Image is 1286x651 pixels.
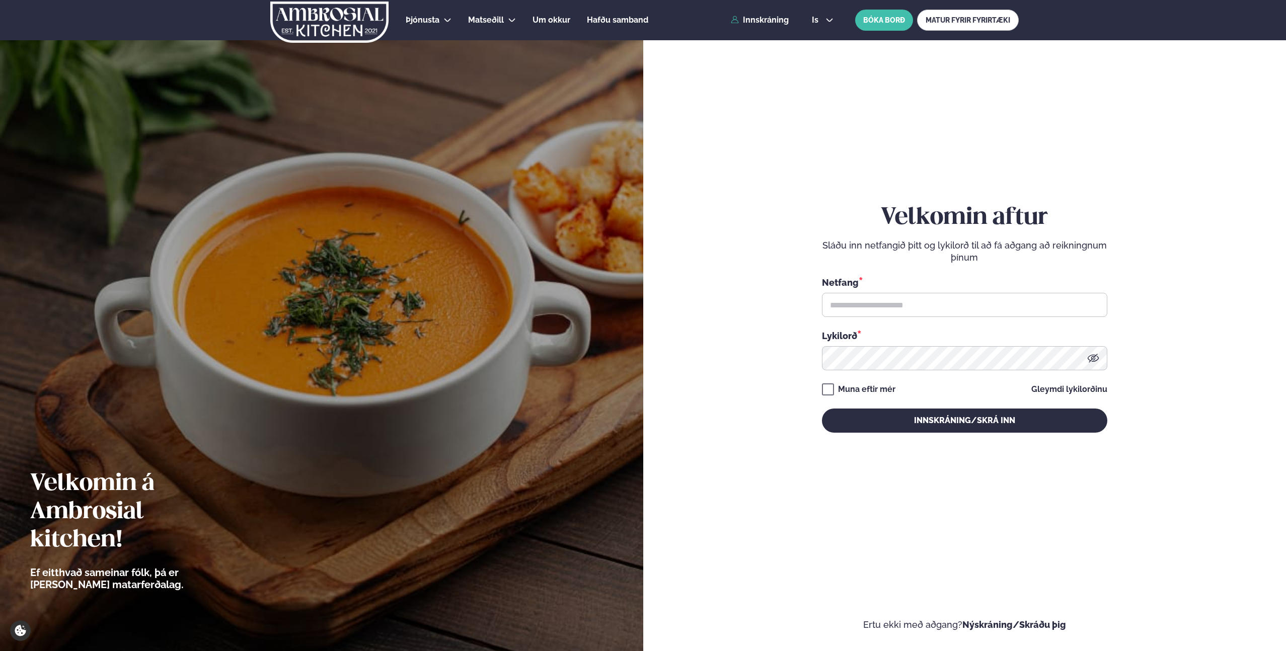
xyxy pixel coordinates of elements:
[468,15,504,25] span: Matseðill
[962,619,1066,630] a: Nýskráning/Skráðu þig
[30,470,239,554] h2: Velkomin á Ambrosial kitchen!
[822,409,1107,433] button: Innskráning/Skrá inn
[673,619,1256,631] p: Ertu ekki með aðgang?
[587,15,648,25] span: Hafðu samband
[731,16,789,25] a: Innskráning
[10,620,31,641] a: Cookie settings
[587,14,648,26] a: Hafðu samband
[30,566,239,591] p: Ef eitthvað sameinar fólk, þá er [PERSON_NAME] matarferðalag.
[855,10,913,31] button: BÓKA BORÐ
[822,239,1107,264] p: Sláðu inn netfangið þitt og lykilorð til að fá aðgang að reikningnum þínum
[533,15,570,25] span: Um okkur
[533,14,570,26] a: Um okkur
[822,329,1107,342] div: Lykilorð
[406,14,439,26] a: Þjónusta
[822,204,1107,232] h2: Velkomin aftur
[1031,385,1107,393] a: Gleymdi lykilorðinu
[406,15,439,25] span: Þjónusta
[917,10,1019,31] a: MATUR FYRIR FYRIRTÆKI
[269,2,390,43] img: logo
[804,16,842,24] button: is
[812,16,821,24] span: is
[822,276,1107,289] div: Netfang
[468,14,504,26] a: Matseðill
